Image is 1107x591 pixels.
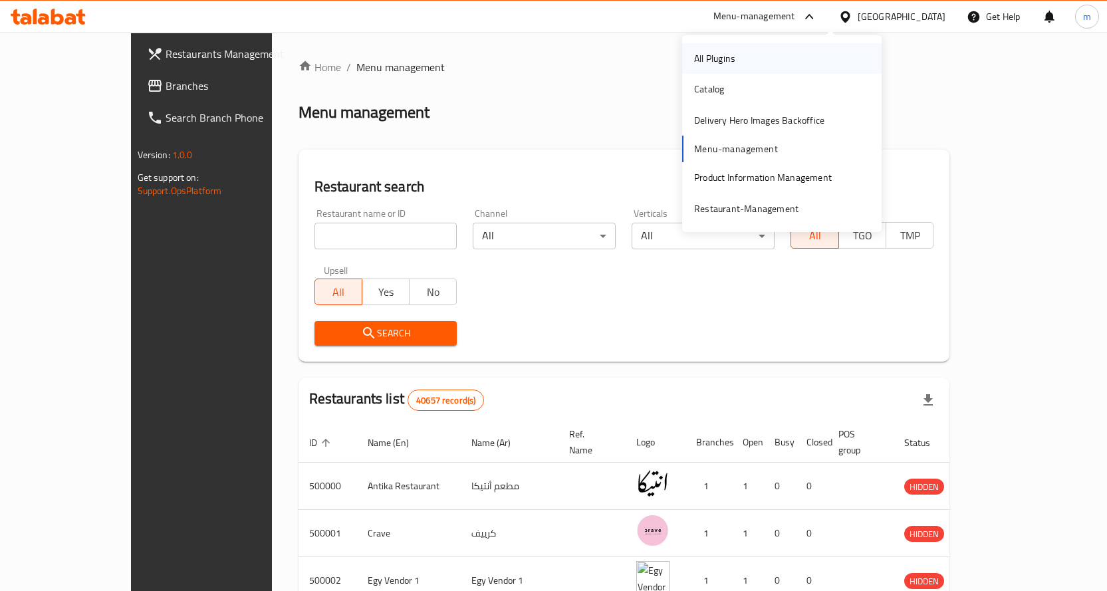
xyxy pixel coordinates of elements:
div: All Plugins [694,51,735,66]
div: All [473,223,616,249]
a: Branches [136,70,316,102]
span: Yes [368,283,404,302]
span: Name (Ar) [471,435,528,451]
nav: breadcrumb [299,59,950,75]
input: Search for restaurant name or ID.. [314,223,457,249]
span: Menu management [356,59,445,75]
span: 1.0.0 [172,146,193,164]
th: Open [732,422,764,463]
th: Busy [764,422,796,463]
span: ID [309,435,334,451]
div: All [632,223,775,249]
th: Closed [796,422,828,463]
span: POS group [838,426,878,458]
a: Support.OpsPlatform [138,182,222,199]
div: HIDDEN [904,573,944,589]
button: All [314,279,362,305]
span: Restaurants Management [166,46,305,62]
button: TMP [886,222,933,249]
td: كرييف [461,510,558,557]
button: All [791,222,838,249]
button: TGO [838,222,886,249]
span: TMP [892,226,928,245]
button: No [409,279,457,305]
th: Branches [685,422,732,463]
div: Total records count [408,390,484,411]
td: 1 [685,510,732,557]
td: 0 [796,463,828,510]
td: 0 [764,463,796,510]
span: 40657 record(s) [408,394,483,407]
h2: Restaurants list [309,389,485,411]
img: Antika Restaurant [636,467,670,500]
span: HIDDEN [904,527,944,542]
button: Search [314,321,457,346]
td: 0 [764,510,796,557]
td: 1 [685,463,732,510]
th: Logo [626,422,685,463]
a: Home [299,59,341,75]
td: 1 [732,463,764,510]
span: HIDDEN [904,574,944,589]
span: HIDDEN [904,479,944,495]
h2: Restaurant search [314,177,934,197]
div: [GEOGRAPHIC_DATA] [858,9,945,24]
span: Search Branch Phone [166,110,305,126]
td: 0 [796,510,828,557]
td: 500000 [299,463,357,510]
td: Crave [357,510,461,557]
span: Search [325,325,447,342]
img: Crave [636,514,670,547]
div: Catalog [694,82,724,96]
span: Get support on: [138,169,199,186]
span: Version: [138,146,170,164]
div: Delivery Hero Images Backoffice [694,113,824,128]
td: 1 [732,510,764,557]
span: m [1083,9,1091,24]
a: Search Branch Phone [136,102,316,134]
span: Branches [166,78,305,94]
span: All [320,283,357,302]
h2: Menu management [299,102,430,123]
button: Yes [362,279,410,305]
span: TGO [844,226,881,245]
td: 500001 [299,510,357,557]
span: Status [904,435,947,451]
a: Restaurants Management [136,38,316,70]
div: Product Information Management [694,170,832,185]
td: مطعم أنتيكا [461,463,558,510]
li: / [346,59,351,75]
span: All [797,226,833,245]
span: Name (En) [368,435,426,451]
label: Upsell [324,265,348,275]
td: Antika Restaurant [357,463,461,510]
div: Menu-management [713,9,795,25]
div: Export file [912,384,944,416]
span: Ref. Name [569,426,610,458]
div: Restaurant-Management [694,201,799,216]
span: No [415,283,451,302]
